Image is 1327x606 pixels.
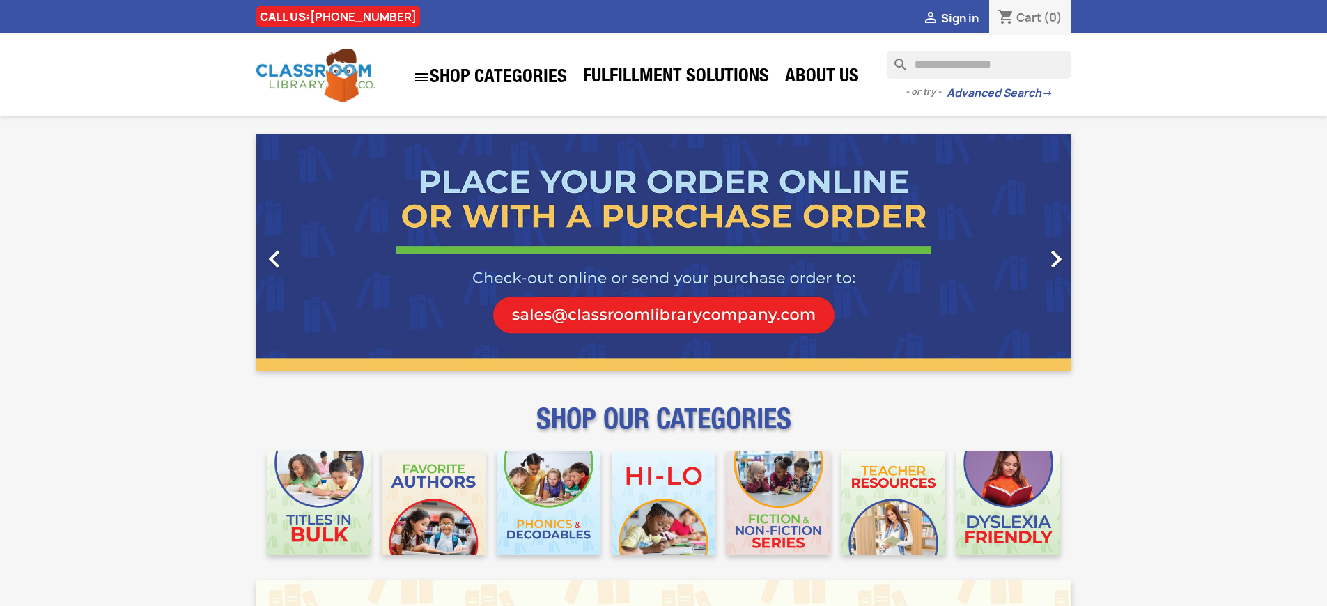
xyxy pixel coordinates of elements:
a: SHOP CATEGORIES [406,62,574,93]
a: Previous [256,134,379,371]
span: - or try - [906,85,947,99]
i: shopping_cart [998,10,1014,26]
i:  [413,69,430,86]
img: CLC_Dyslexia_Mobile.jpg [956,451,1060,555]
a: Next [949,134,1071,371]
i:  [1039,242,1073,277]
span: (0) [1043,10,1062,25]
p: SHOP OUR CATEGORIES [256,415,1071,440]
span: Cart [1016,10,1041,25]
img: CLC_Teacher_Resources_Mobile.jpg [841,451,945,555]
ul: Carousel container [256,134,1071,371]
img: CLC_HiLo_Mobile.jpg [612,451,715,555]
input: Search [887,51,1071,79]
img: CLC_Favorite_Authors_Mobile.jpg [382,451,486,555]
img: Classroom Library Company [256,49,375,102]
div: CALL US: [256,6,420,27]
a: Fulfillment Solutions [576,64,776,92]
a:  Sign in [922,10,979,26]
span: → [1041,86,1052,100]
a: Advanced Search→ [947,86,1052,100]
a: About Us [778,64,866,92]
span: Sign in [941,10,979,26]
i:  [922,10,939,27]
img: CLC_Fiction_Nonfiction_Mobile.jpg [727,451,830,555]
a: [PHONE_NUMBER] [310,9,417,24]
i: search [887,51,903,68]
i:  [257,242,292,277]
img: CLC_Phonics_And_Decodables_Mobile.jpg [497,451,600,555]
img: CLC_Bulk_Mobile.jpg [267,451,371,555]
